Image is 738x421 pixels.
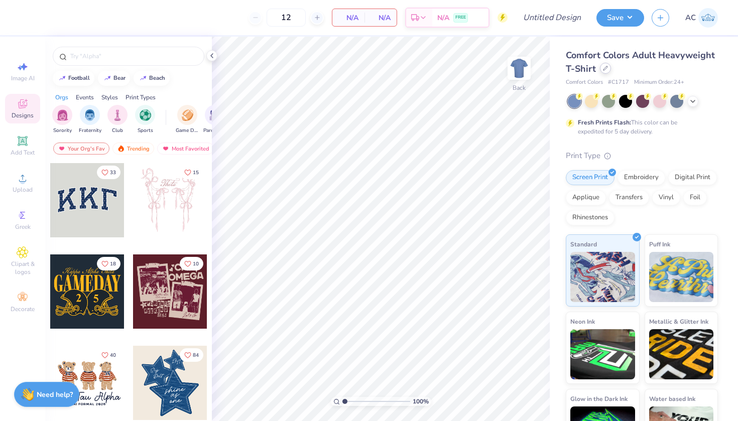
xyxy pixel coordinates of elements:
[112,109,123,121] img: Club Image
[97,166,120,179] button: Like
[176,127,199,134] span: Game Day
[566,150,718,162] div: Print Type
[134,71,170,86] button: beach
[58,145,66,152] img: most_fav.gif
[437,13,449,23] span: N/A
[15,223,31,231] span: Greek
[97,348,120,362] button: Like
[149,75,165,81] div: beach
[515,8,589,28] input: Untitled Design
[652,190,680,205] div: Vinyl
[609,190,649,205] div: Transfers
[101,93,118,102] div: Styles
[509,58,529,78] img: Back
[566,190,606,205] div: Applique
[140,109,151,121] img: Sports Image
[455,14,466,21] span: FREE
[117,145,125,152] img: trending.gif
[683,190,707,205] div: Foil
[84,109,95,121] img: Fraternity Image
[135,105,155,134] div: filter for Sports
[58,75,66,81] img: trend_line.gif
[68,75,90,81] div: football
[79,105,101,134] div: filter for Fraternity
[209,109,221,121] img: Parent's Weekend Image
[180,257,203,270] button: Like
[103,75,111,81] img: trend_line.gif
[193,353,199,358] span: 84
[11,305,35,313] span: Decorate
[112,127,123,134] span: Club
[113,75,126,81] div: bear
[55,93,68,102] div: Orgs
[135,105,155,134] button: filter button
[37,390,73,399] strong: Need help?
[53,143,109,155] div: Your Org's Fav
[338,13,358,23] span: N/A
[112,143,154,155] div: Trending
[578,118,701,136] div: This color can be expedited for 5 day delivery.
[570,252,635,302] img: Standard
[180,348,203,362] button: Like
[107,105,128,134] div: filter for Club
[182,109,193,121] img: Game Day Image
[570,329,635,379] img: Neon Ink
[649,316,708,327] span: Metallic & Glitter Ink
[11,149,35,157] span: Add Text
[180,166,203,179] button: Like
[79,127,101,134] span: Fraternity
[176,105,199,134] div: filter for Game Day
[698,8,718,28] img: Alexis Cantrell
[578,118,631,126] strong: Fresh Prints Flash:
[570,393,628,404] span: Glow in the Dark Ink
[110,261,116,266] span: 18
[267,9,306,27] input: – –
[649,239,670,249] span: Puff Ink
[634,78,684,87] span: Minimum Order: 24 +
[618,170,665,185] div: Embroidery
[12,111,34,119] span: Designs
[11,74,35,82] span: Image AI
[162,145,170,152] img: most_fav.gif
[52,105,72,134] button: filter button
[608,78,629,87] span: # C1717
[566,49,715,75] span: Comfort Colors Adult Heavyweight T-Shirt
[203,105,226,134] button: filter button
[138,127,153,134] span: Sports
[110,170,116,175] span: 33
[685,12,696,24] span: AC
[176,105,199,134] button: filter button
[98,71,130,86] button: bear
[649,252,714,302] img: Puff Ink
[57,109,68,121] img: Sorority Image
[193,170,199,175] span: 15
[139,75,147,81] img: trend_line.gif
[203,105,226,134] div: filter for Parent's Weekend
[566,210,614,225] div: Rhinestones
[97,257,120,270] button: Like
[13,186,33,194] span: Upload
[157,143,214,155] div: Most Favorited
[203,127,226,134] span: Parent's Weekend
[566,78,603,87] span: Comfort Colors
[649,393,695,404] span: Water based Ink
[76,93,94,102] div: Events
[107,105,128,134] button: filter button
[69,51,198,61] input: Try "Alpha"
[126,93,156,102] div: Print Types
[570,239,597,249] span: Standard
[566,170,614,185] div: Screen Print
[685,8,718,28] a: AC
[79,105,101,134] button: filter button
[53,127,72,134] span: Sorority
[413,397,429,406] span: 100 %
[596,9,644,27] button: Save
[193,261,199,266] span: 10
[668,170,717,185] div: Digital Print
[570,316,595,327] span: Neon Ink
[5,260,40,276] span: Clipart & logos
[513,83,526,92] div: Back
[53,71,94,86] button: football
[649,329,714,379] img: Metallic & Glitter Ink
[110,353,116,358] span: 40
